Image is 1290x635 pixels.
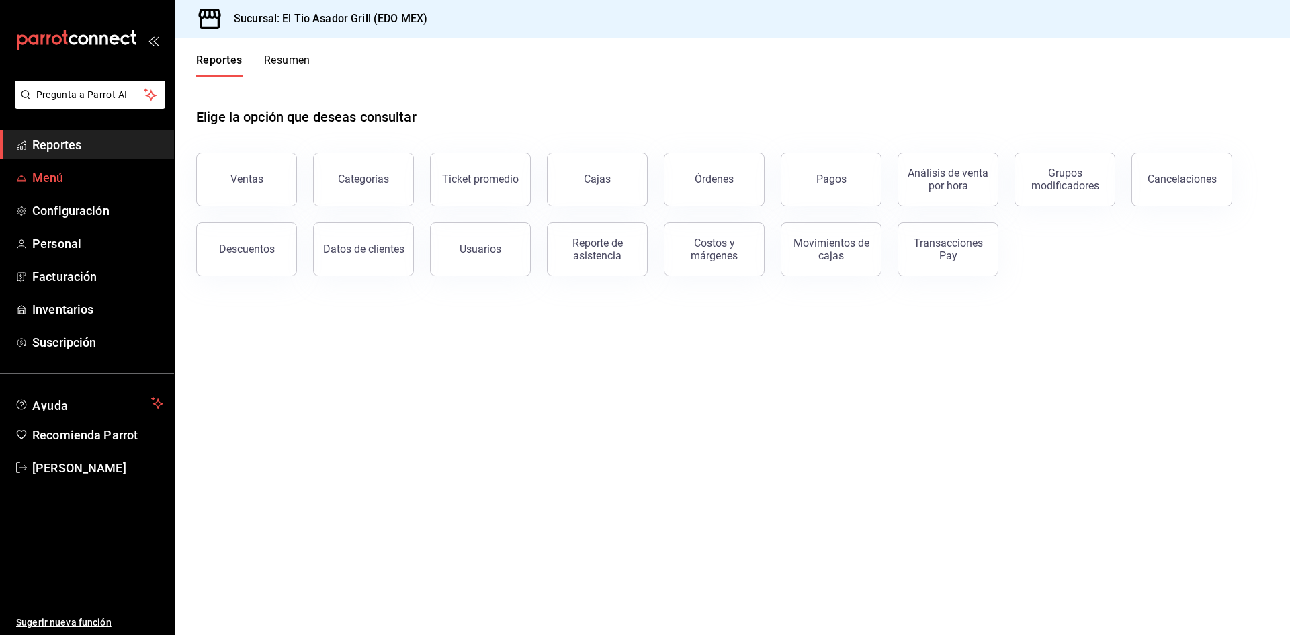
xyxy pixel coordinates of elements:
button: Análisis de venta por hora [898,153,998,206]
span: Personal [32,235,163,253]
button: Ticket promedio [430,153,531,206]
button: Transacciones Pay [898,222,998,276]
h1: Elige la opción que deseas consultar [196,107,417,127]
div: Costos y márgenes [673,237,756,262]
button: Reportes [196,54,243,77]
span: Configuración [32,202,163,220]
span: Recomienda Parrot [32,426,163,444]
div: Análisis de venta por hora [906,167,990,192]
a: Pregunta a Parrot AI [9,97,165,112]
span: Reportes [32,136,163,154]
span: Sugerir nueva función [16,616,163,630]
button: Pregunta a Parrot AI [15,81,165,109]
button: Costos y márgenes [664,222,765,276]
button: Datos de clientes [313,222,414,276]
span: Menú [32,169,163,187]
h3: Sucursal: El Tio Asador Grill (EDO MEX) [223,11,427,27]
div: Grupos modificadores [1023,167,1107,192]
button: Movimientos de cajas [781,222,881,276]
button: Ventas [196,153,297,206]
div: Movimientos de cajas [789,237,873,262]
div: Descuentos [219,243,275,255]
div: Datos de clientes [323,243,404,255]
div: Órdenes [695,173,734,185]
div: Usuarios [460,243,501,255]
span: Ayuda [32,395,146,411]
span: [PERSON_NAME] [32,459,163,477]
span: Pregunta a Parrot AI [36,88,144,102]
div: Cajas [584,171,611,187]
div: Ticket promedio [442,173,519,185]
button: Resumen [264,54,310,77]
a: Cajas [547,153,648,206]
span: Inventarios [32,300,163,319]
div: Categorías [338,173,389,185]
button: Categorías [313,153,414,206]
button: Usuarios [430,222,531,276]
div: Ventas [230,173,263,185]
button: Pagos [781,153,881,206]
span: Suscripción [32,333,163,351]
button: Descuentos [196,222,297,276]
span: Facturación [32,267,163,286]
div: navigation tabs [196,54,310,77]
div: Cancelaciones [1148,173,1217,185]
div: Pagos [816,173,847,185]
button: Órdenes [664,153,765,206]
button: Reporte de asistencia [547,222,648,276]
div: Reporte de asistencia [556,237,639,262]
div: Transacciones Pay [906,237,990,262]
button: open_drawer_menu [148,35,159,46]
button: Grupos modificadores [1015,153,1115,206]
button: Cancelaciones [1131,153,1232,206]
